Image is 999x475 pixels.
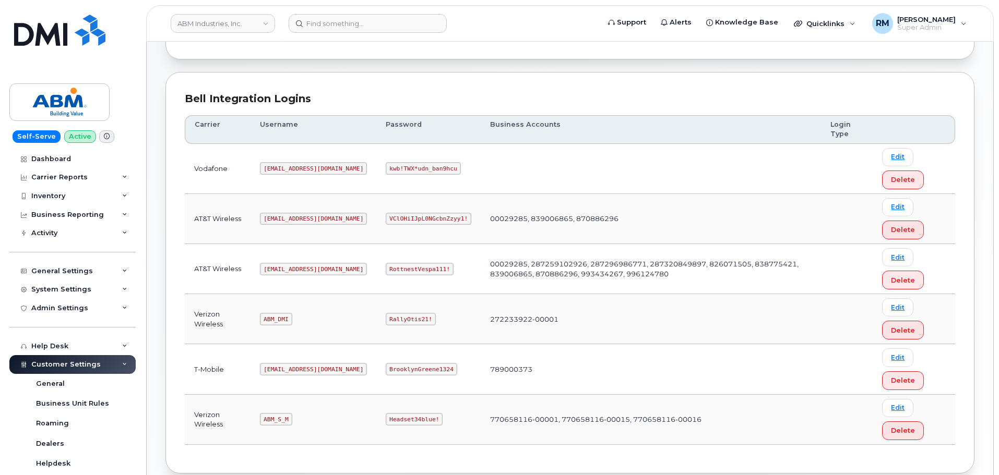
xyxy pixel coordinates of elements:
[481,115,821,144] th: Business Accounts
[260,162,367,175] code: [EMAIL_ADDRESS][DOMAIN_NAME]
[289,14,447,33] input: Find something...
[882,148,913,166] a: Edit
[891,275,915,285] span: Delete
[386,162,460,175] code: kwb!TWX*udn_ban9hcu
[882,198,913,216] a: Edit
[617,17,646,28] span: Support
[481,344,821,394] td: 789000373
[185,194,251,244] td: AT&T Wireless
[185,244,251,294] td: AT&T Wireless
[882,271,924,289] button: Delete
[699,12,786,33] a: Knowledge Base
[891,375,915,385] span: Delete
[260,363,367,375] code: [EMAIL_ADDRESS][DOMAIN_NAME]
[821,115,873,144] th: Login Type
[891,425,915,435] span: Delete
[882,348,913,367] a: Edit
[260,263,367,275] code: [EMAIL_ADDRESS][DOMAIN_NAME]
[185,344,251,394] td: T-Mobile
[185,294,251,344] td: Verizon Wireless
[386,413,443,425] code: Headset34blue!
[481,244,821,294] td: 00029285, 287259102926, 287296986771, 287320849897, 826071505, 838775421, 839006865, 870886296, 9...
[891,325,915,335] span: Delete
[882,248,913,266] a: Edit
[897,15,956,23] span: [PERSON_NAME]
[481,294,821,344] td: 272233922-00001
[865,13,974,34] div: Rachel Miller
[891,225,915,235] span: Delete
[891,175,915,185] span: Delete
[251,115,376,144] th: Username
[481,395,821,445] td: 770658116-00001, 770658116-00015, 770658116-00016
[185,115,251,144] th: Carrier
[882,170,924,189] button: Delete
[376,115,481,144] th: Password
[386,363,457,375] code: BrooklynGreene1324
[171,14,275,33] a: ABM Industries, Inc.
[185,395,251,445] td: Verizon Wireless
[882,371,924,390] button: Delete
[882,421,924,440] button: Delete
[882,221,924,239] button: Delete
[876,17,889,30] span: RM
[787,13,863,34] div: Quicklinks
[185,144,251,194] td: Vodafone
[806,19,845,28] span: Quicklinks
[260,313,292,325] code: ABM_DMI
[260,213,367,225] code: [EMAIL_ADDRESS][DOMAIN_NAME]
[882,321,924,339] button: Delete
[601,12,653,33] a: Support
[897,23,956,32] span: Super Admin
[670,17,692,28] span: Alerts
[386,263,454,275] code: RottnestVespa111!
[481,194,821,244] td: 00029285, 839006865, 870886296
[715,17,778,28] span: Knowledge Base
[653,12,699,33] a: Alerts
[386,313,435,325] code: RallyOtis21!
[882,298,913,316] a: Edit
[260,413,292,425] code: ABM_S_M
[185,91,955,106] div: Bell Integration Logins
[386,213,471,225] code: VClOHiIJpL0NGcbnZzyy1!
[882,399,913,417] a: Edit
